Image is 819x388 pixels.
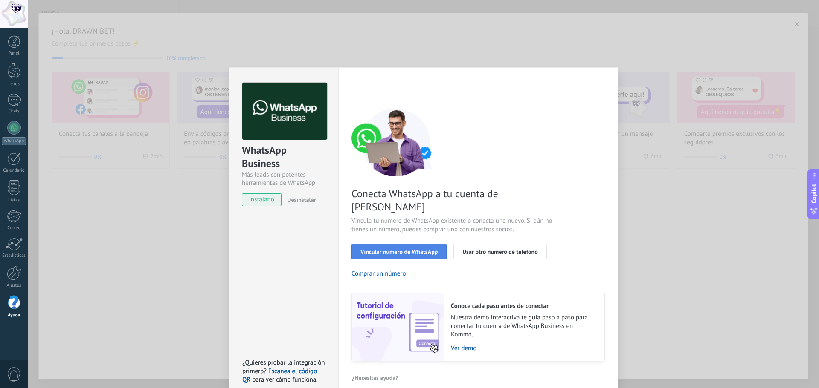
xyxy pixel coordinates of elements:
[242,367,317,384] a: Escanea el código QR
[242,171,326,187] div: Más leads con potentes herramientas de WhatsApp
[451,313,596,339] span: Nuestra demo interactiva te guía paso a paso para conectar tu cuenta de WhatsApp Business en Kommo.
[2,137,26,145] div: WhatsApp
[242,83,327,140] img: logo_main.png
[351,217,555,234] span: Vincula tu número de WhatsApp existente o conecta uno nuevo. Si aún no tienes un número, puedes c...
[2,168,26,173] div: Calendario
[2,109,26,114] div: Chats
[2,283,26,288] div: Ajustes
[351,187,555,213] span: Conecta WhatsApp a tu cuenta de [PERSON_NAME]
[242,359,325,375] span: ¿Quieres probar la integración primero?
[462,249,537,255] span: Usar otro número de teléfono
[2,313,26,318] div: Ayuda
[252,376,317,384] span: para ver cómo funciona.
[2,253,26,259] div: Estadísticas
[284,193,316,206] button: Desinstalar
[451,344,596,352] a: Ver demo
[2,225,26,231] div: Correo
[360,249,438,255] span: Vincular número de WhatsApp
[242,193,281,206] span: instalado
[453,244,546,259] button: Usar otro número de teléfono
[2,51,26,56] div: Panel
[287,196,316,204] span: Desinstalar
[2,198,26,203] div: Listas
[2,81,26,87] div: Leads
[351,108,441,176] img: connect number
[451,302,596,310] h2: Conoce cada paso antes de conectar
[351,270,406,278] button: Comprar un número
[351,371,399,384] button: ¿Necesitas ayuda?
[351,244,447,259] button: Vincular número de WhatsApp
[242,144,326,171] div: WhatsApp Business
[352,375,398,381] span: ¿Necesitas ayuda?
[810,184,818,203] span: Copilot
